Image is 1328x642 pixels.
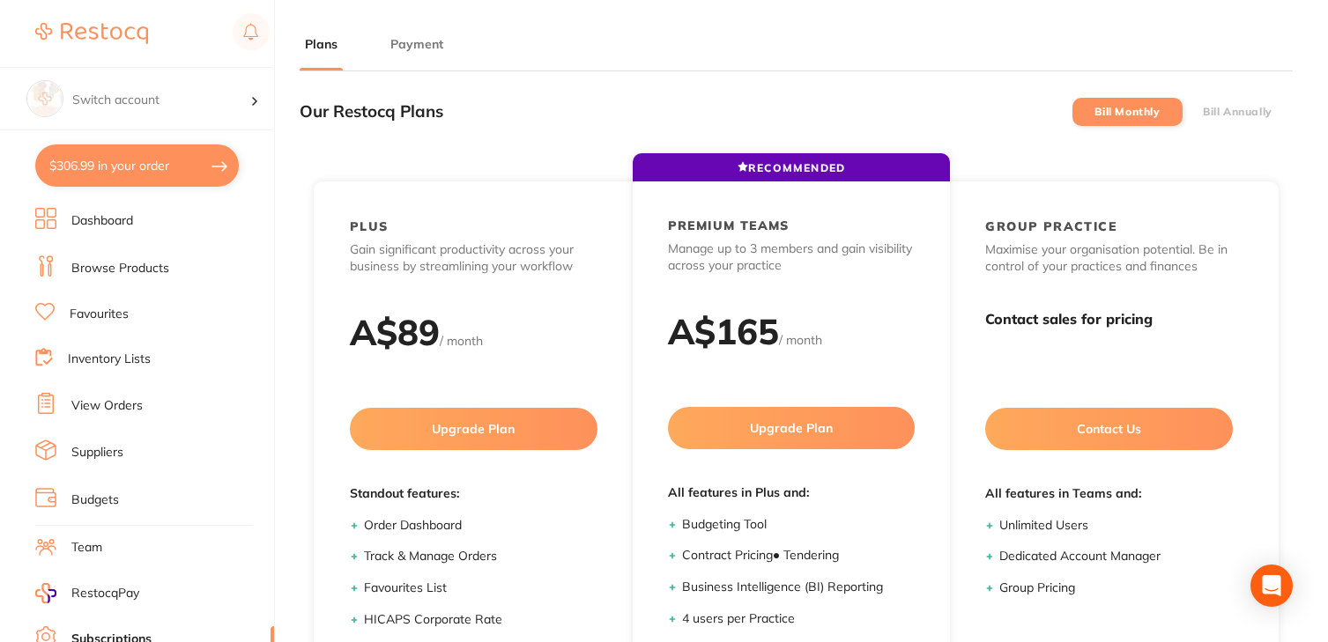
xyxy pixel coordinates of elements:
[300,36,343,53] button: Plans
[668,484,916,502] span: All features in Plus and:
[35,13,148,54] a: Restocq Logo
[440,333,483,349] span: / month
[364,548,597,565] li: Track & Manage Orders
[668,309,779,353] h2: A$ 165
[682,610,916,628] li: 4 users per Practice
[350,241,597,276] p: Gain significant productivity across your business by streamlining your workflow
[350,485,597,503] span: Standout features:
[364,517,597,535] li: Order Dashboard
[985,311,1233,328] h3: Contact sales for pricing
[35,583,56,603] img: RestocqPay
[668,218,790,233] h2: PREMIUM TEAMS
[668,240,916,275] p: Manage up to 3 members and gain visibility across your practice
[1203,106,1272,118] label: Bill Annually
[668,407,916,449] button: Upgrade Plan
[985,218,1117,234] h2: GROUP PRACTICE
[999,517,1233,535] li: Unlimited Users
[35,583,139,603] a: RestocqPay
[71,397,143,415] a: View Orders
[999,548,1233,565] li: Dedicated Account Manager
[350,310,440,354] h2: A$ 89
[70,306,129,323] a: Favourites
[385,36,449,53] button: Payment
[364,579,597,597] li: Favourites List
[27,81,63,116] img: image
[985,241,1233,276] p: Maximise your organisation potential. Be in control of your practices and finances
[985,485,1233,503] span: All features in Teams and:
[1094,106,1160,118] label: Bill Monthly
[300,102,443,122] h3: Our Restocq Plans
[1250,565,1293,607] div: Open Intercom Messenger
[682,516,916,534] li: Budgeting Tool
[35,144,239,187] button: $306.99 in your order
[71,585,139,602] span: RestocqPay
[738,161,845,174] span: RECOMMENDED
[682,547,916,565] li: Contract Pricing ● Tendering
[71,260,169,277] a: Browse Products
[350,408,597,450] button: Upgrade Plan
[999,579,1233,597] li: Group Pricing
[72,92,250,109] p: Switch account
[779,332,822,348] span: / month
[71,539,102,557] a: Team
[350,218,389,234] h2: PLUS
[68,351,151,368] a: Inventory Lists
[71,491,119,509] a: Budgets
[71,212,133,230] a: Dashboard
[364,611,597,629] li: HICAPS Corporate Rate
[985,408,1233,450] button: Contact Us
[71,444,123,461] a: Suppliers
[35,23,148,44] img: Restocq Logo
[682,579,916,596] li: Business Intelligence (BI) Reporting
